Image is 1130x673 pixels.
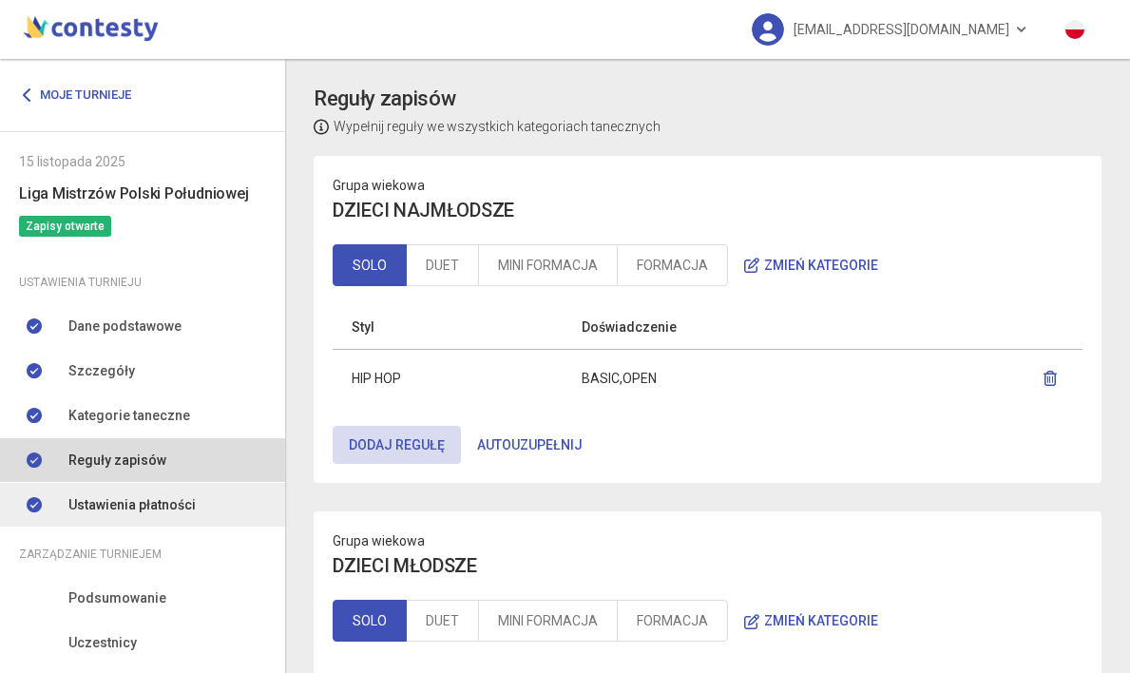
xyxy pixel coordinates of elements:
[333,600,407,642] a: SOLO
[582,371,622,386] span: BASIC
[314,116,661,137] p: Wypełnij reguły we wszystkich kategoriach tanecznych
[68,632,137,653] span: Uczestnicy
[333,244,407,286] a: SOLO
[68,587,166,608] span: Podsumowanie
[333,551,1082,581] h4: DZIECI MŁODSZE
[333,426,461,464] button: Dodaj regułę
[314,83,661,116] h3: Reguły zapisów
[478,244,618,286] a: MINI FORMACJA
[68,450,166,471] span: Reguły zapisów
[617,244,728,286] a: FORMACJA
[461,426,599,464] button: Autouzupełnij
[333,175,1082,196] p: Grupa wiekowa
[333,305,563,350] th: Styl
[68,494,196,515] span: Ustawienia płatności
[19,544,162,565] span: Zarządzanie turniejem
[19,151,266,172] div: 15 listopada 2025
[19,216,111,237] span: Zapisy otwarte
[19,182,266,205] h6: Liga Mistrzów Polski Południowej
[333,530,1082,551] p: Grupa wiekowa
[478,600,618,642] a: MINI FORMACJA
[406,244,479,286] a: DUET
[68,316,182,336] span: Dane podstawowe
[728,246,894,284] button: Zmień kategorie
[19,272,266,293] div: Ustawienia turnieju
[617,600,728,642] a: FORMACJA
[333,349,563,407] td: HIP HOP
[68,360,135,381] span: Szczegóły
[314,83,1101,137] app-title: settings-submission-rules.title
[314,119,329,135] img: info-dark
[563,305,912,350] th: Doświadczenie
[19,78,145,112] a: Moje turnieje
[68,405,190,426] span: Kategorie taneczne
[406,600,479,642] a: DUET
[622,371,657,386] span: OPEN
[794,10,1009,49] span: [EMAIL_ADDRESS][DOMAIN_NAME]
[333,196,1082,225] h4: DZIECI NAJMŁODSZE
[728,602,894,640] button: Zmień kategorie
